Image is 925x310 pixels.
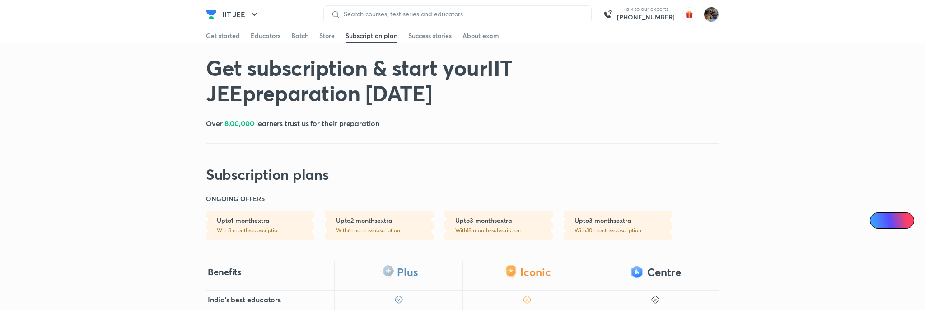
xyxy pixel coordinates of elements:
[599,5,617,23] img: call-us
[617,13,675,22] a: [PHONE_NUMBER]
[336,216,434,225] h6: Upto 2 months extra
[319,31,335,40] div: Store
[408,31,452,40] div: Success stories
[845,275,915,300] iframe: Help widget launcher
[682,7,696,22] img: avatar
[325,211,434,240] a: Upto2 monthsextraWith6 monthssubscription
[208,266,241,278] h4: Benefits
[217,5,265,23] button: IIT JEE
[346,31,397,40] div: Subscription plan
[206,165,328,183] h2: Subscription plans
[462,31,499,40] div: About exam
[206,9,217,20] img: Company Logo
[885,217,909,224] span: Ai Doubts
[704,7,719,22] img: Chayan Mehta
[564,211,672,240] a: Upto3 monthsextraWith30 monthssubscription
[408,28,452,43] a: Success stories
[455,216,553,225] h6: Upto 3 months extra
[462,28,499,43] a: About exam
[291,31,308,40] div: Batch
[208,294,281,305] h5: India's best educators
[291,28,308,43] a: Batch
[346,28,397,43] a: Subscription plan
[455,227,553,234] p: With 18 months subscription
[206,31,240,40] div: Get started
[336,227,434,234] p: With 6 months subscription
[444,211,553,240] a: Upto3 monthsextraWith18 monthssubscription
[217,216,314,225] h6: Upto 1 month extra
[340,10,584,18] input: Search courses, test series and educators
[870,212,914,229] a: Ai Doubts
[206,28,240,43] a: Get started
[575,227,672,234] p: With 30 months subscription
[206,55,514,105] h1: Get subscription & start your IIT JEE preparation [DATE]
[206,194,265,203] h6: ONGOING OFFERS
[617,5,675,13] p: Talk to our experts
[319,28,335,43] a: Store
[251,31,280,40] div: Educators
[251,28,280,43] a: Educators
[575,216,672,225] h6: Upto 3 months extra
[206,211,314,240] a: Upto1 monthextraWith3 monthssubscription
[206,118,379,129] h5: Over learners trust us for their preparation
[217,227,314,234] p: With 3 months subscription
[875,217,883,224] img: Icon
[224,118,254,128] span: 8,00,000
